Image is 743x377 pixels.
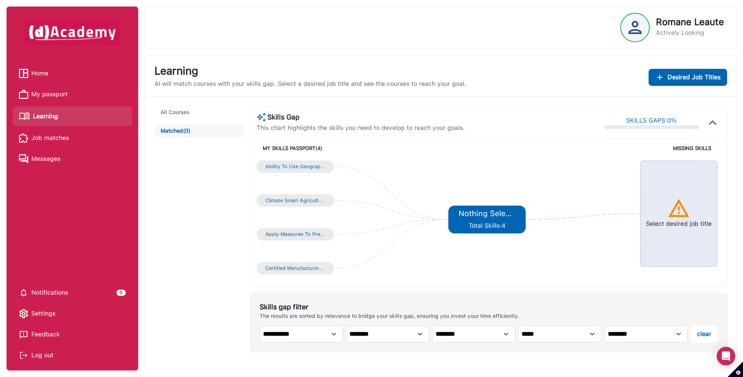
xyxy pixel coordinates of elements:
[19,90,28,99] img: My passport icon
[691,326,717,343] button: clear
[19,288,28,297] img: setting
[31,89,68,100] span: My passport
[668,73,721,82] span: Desired Job Titles
[19,309,28,318] img: setting
[335,220,447,234] g: Edge from 2 to 4
[260,303,519,311] div: Skills gap filter
[335,220,447,268] g: Edge from 3 to 4
[263,145,487,152] h5: MY SKILLS PASSPORT (4)
[667,197,690,220] img: icon
[717,347,735,365] div: Open Intercom Messenger
[19,132,126,144] a: Job matches iconJob matches
[31,308,55,319] span: Settings
[265,198,325,204] div: Climate Smart Agriculture
[19,133,28,143] img: Job matches icon
[19,154,28,164] img: Messages icon
[628,21,642,34] img: Profile
[655,73,664,82] img: add icon
[257,113,266,122] img: AI Course Suggestion
[154,79,466,89] p: AI will match courses with your skills gap. Select a desired job title and see the courses to rea...
[154,125,244,137] button: Matched(0)
[31,153,60,165] span: Messages
[19,350,126,361] div: Log out
[656,17,724,27] p: Romane Leaute
[19,68,126,79] a: Home iconHome
[265,231,325,237] div: Apply Measures To Prevent Snow Removal Safety Hazards
[116,290,126,296] div: 0
[469,222,505,229] span: Total Skills: 4
[649,69,727,86] button: Add desired job titles
[697,329,711,339] div: clear
[33,111,58,122] span: Learning
[705,115,721,130] img: icon
[19,351,28,360] img: Log out
[335,167,447,220] g: Edge from 0 to 4
[656,28,724,38] p: Actively Looking
[19,329,126,340] a: Feedback
[257,113,465,122] h3: Skills Gap
[19,330,28,339] img: feedback
[19,109,126,123] a: Learning iconLearning
[335,201,447,220] g: Edge from 1 to 4
[19,153,126,165] a: Messages iconMessages
[487,145,711,152] h5: MISSING SKILLS
[257,123,465,133] p: This chart highlights the skills you need to develop to reach your goals.
[31,68,48,79] span: Home
[154,106,244,119] button: All Courses
[527,214,639,220] g: Edge from 4 to 5
[154,65,466,78] h3: Learning
[459,209,515,218] h5: Nothing Selected
[260,313,519,319] div: The results are sorted by relevance to bridge your skills gap, ensuring you invest your time effi...
[626,116,677,125] div: SKILLS GAPS: 0 %
[31,287,68,299] span: Notifications
[31,132,69,144] span: Job matches
[24,20,121,45] img: dAcademy
[19,109,30,123] img: Learning icon
[265,265,325,271] div: Certified Manufacturing Technologist
[265,164,325,170] div: Ability To Use Geographic Information Systems Gis
[646,220,712,227] h6: Select desired job title
[19,69,28,78] img: Home icon
[19,89,126,100] a: My passport iconMy passport
[728,362,743,377] button: Set cookie preferences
